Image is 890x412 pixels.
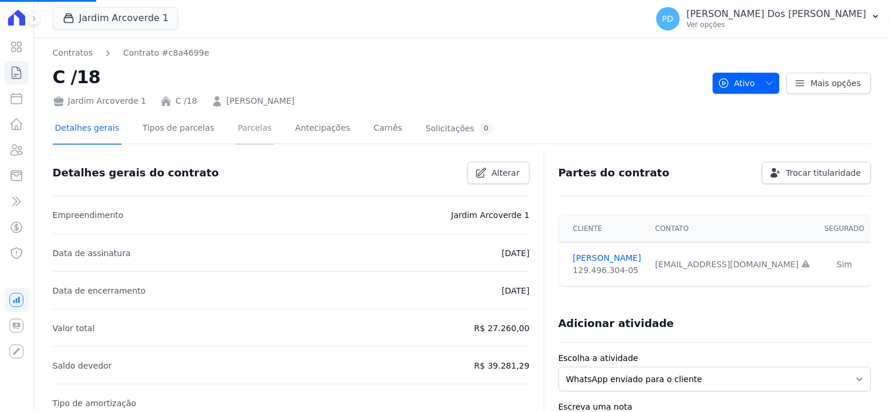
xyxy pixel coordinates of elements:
p: Saldo devedor [53,359,112,373]
p: Ver opções [687,20,867,29]
p: [DATE] [502,284,529,298]
div: 0 [479,123,493,134]
a: C /18 [175,95,197,107]
p: Data de encerramento [53,284,146,298]
a: Antecipações [293,114,353,145]
button: PD [PERSON_NAME] Dos [PERSON_NAME] Ver opções [647,2,890,35]
span: Mais opções [811,77,861,89]
span: Alterar [492,167,520,179]
th: Segurado [818,215,872,243]
a: Contratos [53,47,93,59]
a: Contrato #c8a4699e [123,47,209,59]
h3: Adicionar atividade [559,316,674,331]
a: Alterar [468,162,530,184]
h3: Detalhes gerais do contrato [53,166,219,180]
a: Trocar titularidade [762,162,871,184]
span: Ativo [718,73,756,94]
a: Tipos de parcelas [140,114,216,145]
a: [PERSON_NAME] [573,252,641,264]
button: Jardim Arcoverde 1 [53,7,179,29]
a: Parcelas [235,114,274,145]
td: Sim [818,243,872,287]
button: Ativo [713,73,780,94]
div: 129.496.304-05 [573,264,641,277]
th: Cliente [559,215,648,243]
a: Mais opções [787,73,871,94]
nav: Breadcrumb [53,47,703,59]
a: Carnês [371,114,405,145]
p: [PERSON_NAME] Dos [PERSON_NAME] [687,8,867,20]
a: Solicitações0 [424,114,496,145]
h2: C /18 [53,64,703,90]
th: Contato [648,215,818,243]
a: Detalhes gerais [53,114,122,145]
p: Jardim Arcoverde 1 [451,208,530,222]
p: R$ 39.281,29 [475,359,530,373]
nav: Breadcrumb [53,47,209,59]
span: Trocar titularidade [786,167,861,179]
p: R$ 27.260,00 [475,321,530,335]
p: Tipo de amortização [53,396,137,410]
p: Valor total [53,321,95,335]
p: [DATE] [502,246,529,260]
div: Solicitações [426,123,493,134]
span: PD [662,15,674,23]
p: Data de assinatura [53,246,131,260]
p: Empreendimento [53,208,124,222]
label: Escolha a atividade [559,352,871,365]
a: [PERSON_NAME] [226,95,295,107]
h3: Partes do contrato [559,166,670,180]
div: Jardim Arcoverde 1 [53,95,147,107]
div: [EMAIL_ADDRESS][DOMAIN_NAME] [655,258,811,271]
